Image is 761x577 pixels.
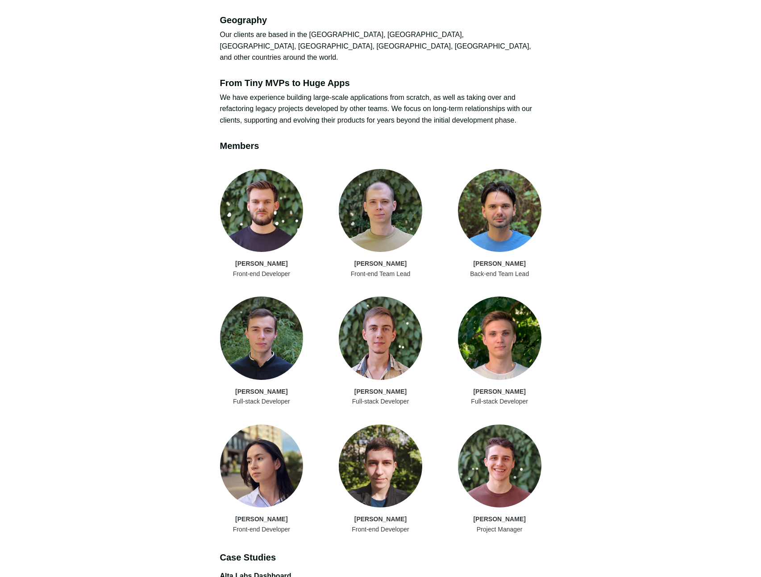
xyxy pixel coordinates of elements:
div: Front-end Developer [339,524,422,534]
h3: From Tiny MVPs to Huge Apps [220,78,541,88]
img: Alexey Puchkov [458,297,541,380]
div: [PERSON_NAME] [339,387,422,396]
p: Our clients are based in the [GEOGRAPHIC_DATA], [GEOGRAPHIC_DATA], [GEOGRAPHIC_DATA], [GEOGRAPHIC... [220,29,541,63]
div: [PERSON_NAME] [458,514,541,524]
div: Full-stack Developer [339,396,422,406]
div: [PERSON_NAME] [458,387,541,396]
div: [PERSON_NAME] [220,387,304,396]
h3: Case Studies [220,552,541,563]
img: Nikolay Aleshkovskiy [339,169,422,252]
p: We have experience building large-scale applications from scratch, as well as taking over and ref... [220,92,541,126]
img: Sergey Keshishyan [458,425,541,508]
div: Front-end Developer [220,269,304,279]
img: Sergey Kizim [458,169,541,252]
div: Full-stack Developer [220,396,304,406]
div: [PERSON_NAME] [458,259,541,268]
div: [PERSON_NAME] [220,514,304,524]
img: Sergey Kuznetsov [339,425,422,508]
div: Full-stack Developer [458,396,541,406]
div: [PERSON_NAME] [339,514,422,524]
div: Back-end Team Lead [458,269,541,279]
img: Dayana Shakenova [220,425,304,508]
div: Front-end Developer [220,524,304,534]
h3: Members [220,140,541,151]
div: [PERSON_NAME] [220,259,304,268]
img: Timofei Leonov [220,297,304,380]
img: Denis Rabov [220,169,304,252]
div: [PERSON_NAME] [339,259,422,268]
img: Stanislav Kalishin [339,297,422,380]
div: Front-end Team Lead [339,269,422,279]
div: Project Manager [458,524,541,534]
h3: Geography [220,15,541,25]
